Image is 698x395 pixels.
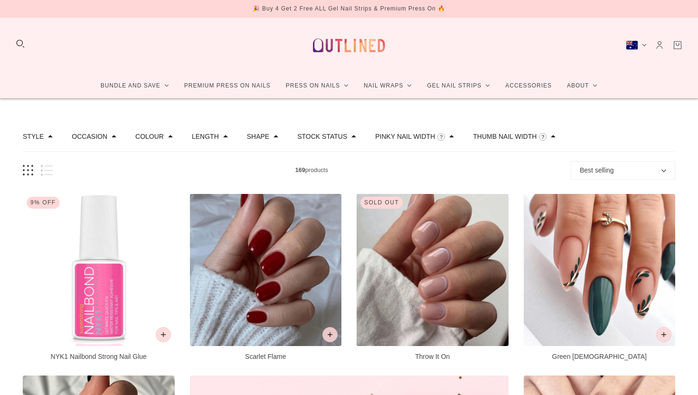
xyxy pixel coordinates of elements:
[356,73,420,98] a: Nail Wraps
[360,197,403,209] div: Sold out
[23,194,175,360] a: NYK1 Nailbond Strong Nail Glue
[135,133,164,140] button: Filter by Colour
[23,133,44,140] button: Filter by Style
[473,133,537,140] button: Filter by Thumb Nail Width
[177,73,278,98] a: Premium Press On Nails
[190,194,342,346] img: Scarlet Flame-Press on Manicure-Outlined
[307,25,391,66] a: Outlined
[559,73,605,98] a: About
[297,133,347,140] button: Filter by Stock status
[571,161,675,180] button: Best selling
[654,40,665,50] a: Account
[23,352,175,362] p: NYK1 Nailbond Strong Nail Glue
[295,167,305,173] b: 169
[278,73,356,98] a: Press On Nails
[72,133,107,140] button: Filter by Occasion
[322,327,338,342] button: Add to cart
[53,165,571,175] span: products
[524,194,676,360] a: Green Zen
[524,352,676,362] p: Green [DEMOGRAPHIC_DATA]
[253,4,446,14] div: 🎉 Buy 4 Get 2 Free ALL Gel Nail Strips & Premium Press On 🔥
[190,352,342,362] p: Scarlet Flame
[41,165,53,176] button: List view
[93,73,177,98] a: Bundle and Save
[156,327,171,342] button: Add to cart
[375,133,435,140] button: Filter by Pinky Nail Width
[498,73,559,98] a: Accessories
[419,73,498,98] a: Gel Nail Strips
[357,194,509,360] a: Throw It On
[247,133,269,140] button: Filter by Shape
[626,40,647,50] button: Australia
[357,352,509,362] p: Throw It On
[357,194,509,346] img: Throw It On-Press on Manicure-Outlined
[192,133,219,140] button: Filter by Length
[672,40,683,50] a: Cart
[656,327,671,342] button: Add to cart
[23,165,33,176] button: Grid view
[27,197,60,209] div: 9% Off
[15,39,26,49] button: Search
[190,194,342,360] a: Scarlet Flame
